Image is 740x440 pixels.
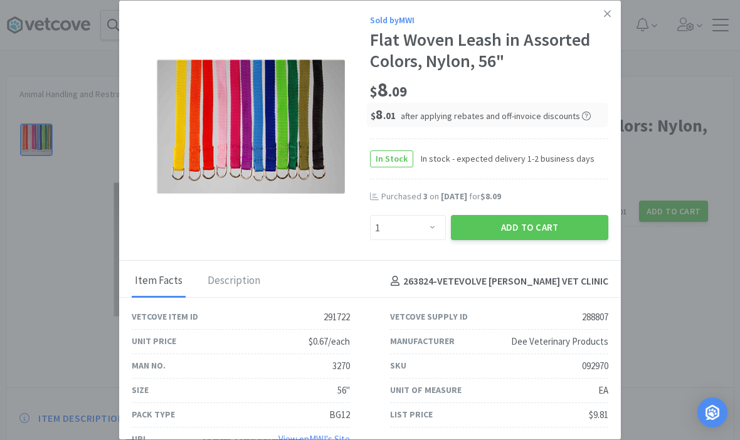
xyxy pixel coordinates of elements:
div: BG12 [329,407,350,422]
div: Item Facts [132,266,186,297]
span: . 01 [383,110,396,122]
span: In stock - expected delivery 1-2 business days [413,152,595,165]
span: 8 [371,105,396,123]
div: List Price [390,407,433,421]
div: SKU [390,359,406,372]
div: 092970 [582,359,608,374]
span: $ [370,83,378,100]
div: EA [598,383,608,398]
div: Purchased on for [381,191,608,203]
div: Unit of Measure [390,383,462,397]
span: 8 [370,77,407,102]
span: $ [371,110,376,122]
span: 3 [423,191,428,202]
div: 291722 [324,310,350,325]
div: Man No. [132,359,166,372]
div: Pack Type [132,407,175,421]
span: after applying rebates and off-invoice discounts [401,110,591,122]
span: [DATE] [441,191,467,202]
div: Vetcove Supply ID [390,310,468,323]
div: Open Intercom Messenger [697,397,727,427]
button: Add to Cart [451,215,608,240]
div: Vetcove Item ID [132,310,198,323]
div: $0.67/each [309,334,350,349]
div: Sold by MWI [370,13,608,27]
span: In Stock [371,151,413,167]
h4: 263824 - VETEVOLVE [PERSON_NAME] VET CLINIC [386,273,608,290]
span: $8.09 [480,191,501,202]
div: Size [132,383,149,397]
div: Dee Veterinary Products [511,334,608,349]
span: . 09 [388,83,407,100]
div: Manufacturer [390,334,455,348]
div: Description [204,266,263,297]
div: $9.81 [589,407,608,422]
div: Flat Woven Leash in Assorted Colors, Nylon, 56" [370,29,608,71]
div: 288807 [582,310,608,325]
div: 3270 [332,359,350,374]
div: 56" [337,383,350,398]
div: Unit Price [132,334,176,348]
img: 1bfc39edbd1b48db897fd6e54e04ca69_288807.png [157,60,345,194]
